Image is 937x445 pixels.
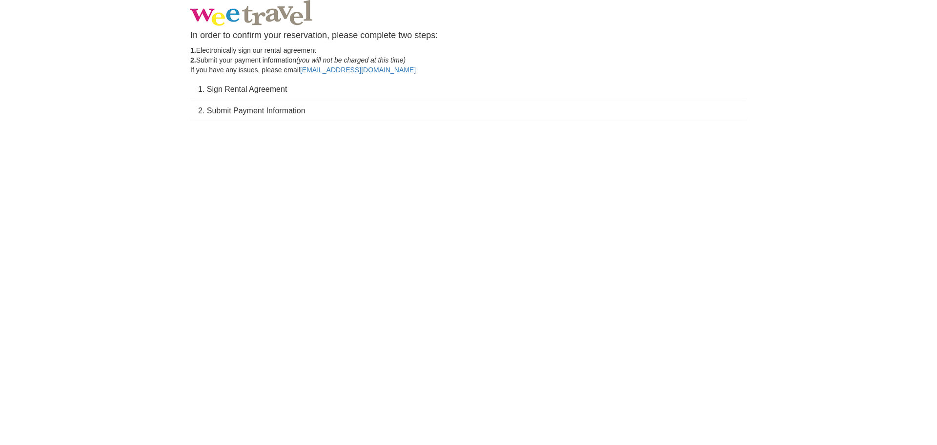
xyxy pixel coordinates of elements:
[190,31,747,41] h4: In order to confirm your reservation, please complete two steps:
[300,66,416,74] a: [EMAIL_ADDRESS][DOMAIN_NAME]
[198,106,739,115] h3: 2. Submit Payment Information
[296,56,406,64] em: (you will not be charged at this time)
[198,85,739,94] h3: 1. Sign Rental Agreement
[190,56,196,64] strong: 2.
[190,45,747,75] p: Electronically sign our rental agreement Submit your payment information If you have any issues, ...
[190,46,196,54] strong: 1.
